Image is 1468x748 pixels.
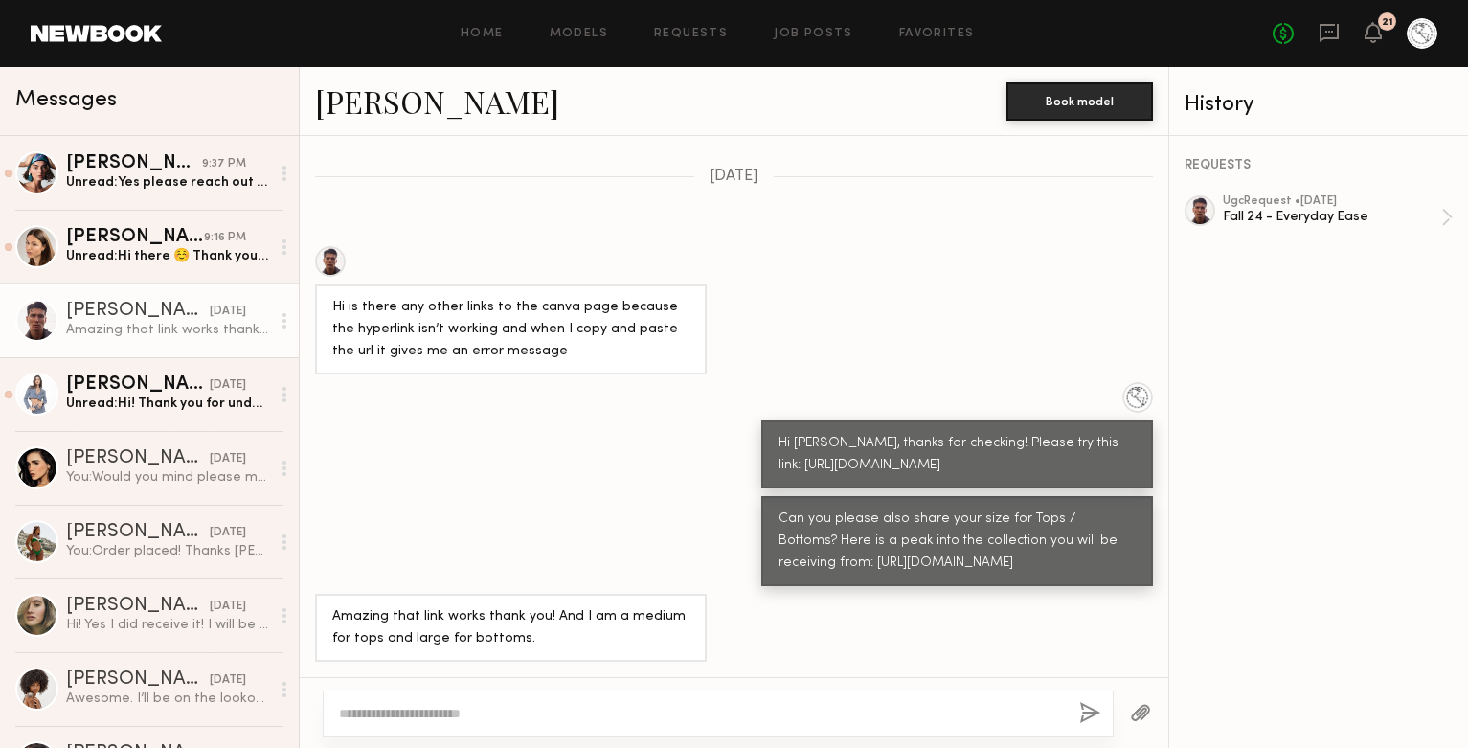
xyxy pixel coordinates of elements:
[210,450,246,468] div: [DATE]
[66,375,210,395] div: [PERSON_NAME]
[66,597,210,616] div: [PERSON_NAME]
[66,154,202,173] div: [PERSON_NAME]
[202,155,246,173] div: 9:37 PM
[210,303,246,321] div: [DATE]
[654,28,728,40] a: Requests
[66,247,270,265] div: Unread: Hi there ☺️ Thank you so much for choosing me for this project, I’m truly excited to crea...
[66,690,270,708] div: Awesome. I’ll be on the lookout:) I’ll definitely make sure to give that vibe. Thank you!
[332,297,689,363] div: Hi is there any other links to the canva page because the hyperlink isn’t working and when I copy...
[210,671,246,690] div: [DATE]
[1185,94,1453,116] div: History
[66,173,270,192] div: Unread: Yes please reach out if your budget ever increases !
[1185,159,1453,172] div: REQUESTS
[66,523,210,542] div: [PERSON_NAME]
[1223,208,1441,226] div: Fall 24 - Everyday Ease
[210,524,246,542] div: [DATE]
[550,28,608,40] a: Models
[1382,17,1393,28] div: 21
[66,302,210,321] div: [PERSON_NAME]
[315,80,559,122] a: [PERSON_NAME]
[1006,92,1153,108] a: Book model
[774,28,853,40] a: Job Posts
[779,509,1136,575] div: Can you please also share your size for Tops / Bottoms? Here is a peak into the collection you wi...
[710,169,758,185] span: [DATE]
[66,670,210,690] div: [PERSON_NAME]
[66,542,270,560] div: You: Order placed! Thanks [PERSON_NAME]! We just swapped the burgundy jogger to be the same fabri...
[332,606,689,650] div: Amazing that link works thank you! And I am a medium for tops and large for bottoms.
[461,28,504,40] a: Home
[779,433,1136,477] div: Hi [PERSON_NAME], thanks for checking! Please try this link: [URL][DOMAIN_NAME]
[66,321,270,339] div: Amazing that link works thank you! And I am a medium for tops and large for bottoms.
[66,468,270,487] div: You: Would you mind please marking Product received?
[1223,195,1453,239] a: ugcRequest •[DATE]Fall 24 - Everyday Ease
[66,449,210,468] div: [PERSON_NAME]
[210,598,246,616] div: [DATE]
[204,229,246,247] div: 9:16 PM
[66,228,204,247] div: [PERSON_NAME]
[66,395,270,413] div: Unread: Hi! Thank you for understanding and yes just marked it. Looking forward to working togeth...
[66,616,270,634] div: Hi! Yes I did receive it! I will be sending over content by next week. My gma passed so her funer...
[1006,82,1153,121] button: Book model
[15,89,117,111] span: Messages
[210,376,246,395] div: [DATE]
[1223,195,1441,208] div: ugc Request • [DATE]
[899,28,975,40] a: Favorites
